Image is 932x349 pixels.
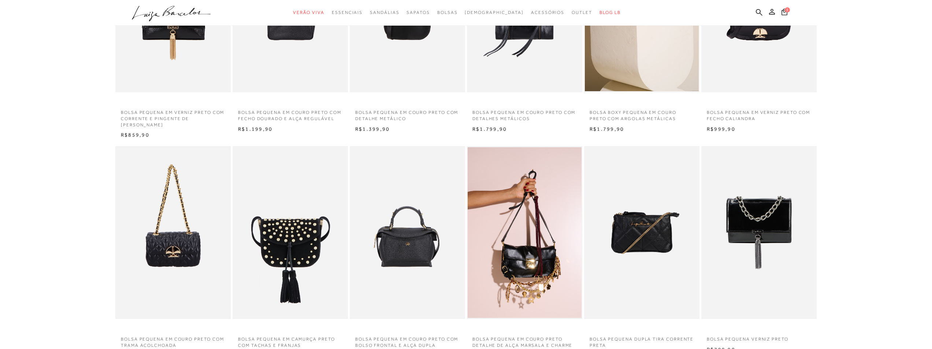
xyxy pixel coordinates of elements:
[472,126,507,132] span: R$1.799,90
[370,6,399,19] a: categoryNavScreenReaderText
[121,132,149,138] span: R$859,90
[332,6,363,19] a: categoryNavScreenReaderText
[238,126,272,132] span: R$1.199,90
[584,105,699,122] a: BOLSA BOXY PEQUENA EM COURO PRETO COM ARGOLAS METÁLICAS
[468,147,582,318] img: BOLSA PEQUENA EM COURO PRETO DETALHE DE ALÇA MARSALA E CHARME
[779,8,790,18] button: 1
[332,10,363,15] span: Essenciais
[293,10,324,15] span: Verão Viva
[785,7,790,12] span: 1
[465,10,524,15] span: [DEMOGRAPHIC_DATA]
[406,6,430,19] a: categoryNavScreenReaderText
[233,105,348,122] a: BOLSA PEQUENA EM COURO PRETO COM FECHO DOURADO E ALÇA REGULÁVEL
[702,147,816,318] img: BOLSA PEQUENA VERNIZ PRETO
[437,10,458,15] span: Bolsas
[572,10,592,15] span: Outlet
[531,10,564,15] span: Acessórios
[707,126,735,132] span: R$999,90
[406,10,430,15] span: Sapatos
[599,10,621,15] span: BLOG LB
[115,332,231,349] a: BOLSA PEQUENA EM COURO PRETO COM TRAMA ACOLCHOADA
[467,332,582,349] a: BOLSA PEQUENA EM COURO PRETO DETALHE DE ALÇA MARSALA E CHARME
[465,6,524,19] a: noSubCategoriesText
[584,332,699,349] a: Bolsa pequena dupla tira corrente preta
[370,10,399,15] span: Sandálias
[437,6,458,19] a: categoryNavScreenReaderText
[115,105,231,128] a: BOLSA PEQUENA EM VERNIZ PRETO COM CORRENTE E PINGENTE DE [PERSON_NAME]
[590,126,624,132] span: R$1.799,90
[233,147,347,318] img: BOLSA PEQUENA EM CAMURÇA PRETO COM TACHAS E FRANJAS
[350,147,464,318] img: BOLSA PEQUENA EM COURO PRETO COM BOLSO FRONTAL E ALÇA DUPLA
[701,332,817,342] a: BOLSA PEQUENA VERNIZ PRETO
[350,105,465,122] a: BOLSA PEQUENA EM COURO PRETO COM DETALHE METÁLICO
[233,332,348,349] a: BOLSA PEQUENA EM CAMURÇA PRETO COM TACHAS E FRANJAS
[599,6,621,19] a: BLOG LB
[467,105,582,122] a: BOLSA PEQUENA EM COURO PRETO COM DETALHES METÁLICOS
[293,6,324,19] a: categoryNavScreenReaderText
[355,126,390,132] span: R$1.399,90
[350,332,465,349] a: BOLSA PEQUENA EM COURO PRETO COM BOLSO FRONTAL E ALÇA DUPLA
[585,147,699,318] img: Bolsa pequena dupla tira corrente preta
[572,6,592,19] a: categoryNavScreenReaderText
[531,6,564,19] a: categoryNavScreenReaderText
[701,105,817,122] a: BOLSA PEQUENA EM VERNIZ PRETO COM FECHO CALIANDRA
[116,147,230,318] img: BOLSA PEQUENA EM COURO PRETO COM TRAMA ACOLCHOADA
